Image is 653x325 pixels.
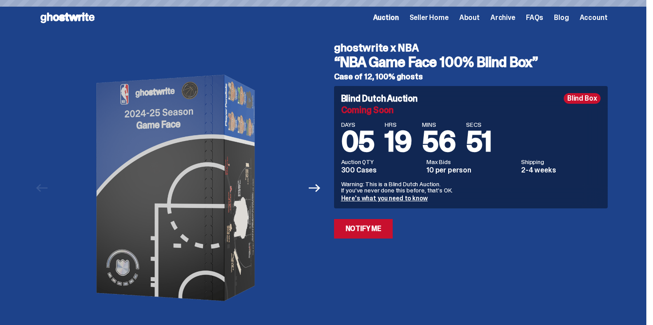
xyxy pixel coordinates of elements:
span: MINS [422,121,455,128]
a: Seller Home [410,14,449,21]
dt: Auction QTY [341,159,422,165]
a: Here's what you need to know [341,194,428,202]
button: Next [305,178,325,198]
h3: “NBA Game Face 100% Blind Box” [334,55,608,69]
a: Blog [554,14,569,21]
span: 51 [466,123,492,160]
a: Account [580,14,608,21]
h4: ghostwrite x NBA [334,43,608,53]
a: Archive [490,14,515,21]
dd: 2-4 weeks [521,167,601,174]
dt: Max Bids [426,159,516,165]
a: Notify Me [334,219,393,239]
span: DAYS [341,121,374,128]
a: About [459,14,480,21]
span: HRS [385,121,411,128]
p: Warning: This is a Blind Dutch Auction. If you’ve never done this before, that’s OK. [341,181,601,193]
span: 19 [385,123,411,160]
div: Coming Soon [341,106,601,114]
dd: 300 Cases [341,167,422,174]
span: SECS [466,121,492,128]
h4: Blind Dutch Auction [341,94,418,103]
div: Blind Box [564,93,601,104]
dd: 10 per person [426,167,516,174]
span: 56 [422,123,455,160]
a: FAQs [526,14,543,21]
dt: Shipping [521,159,601,165]
span: 05 [341,123,374,160]
h5: Case of 12, 100% ghosts [334,73,608,81]
a: Auction [373,14,399,21]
